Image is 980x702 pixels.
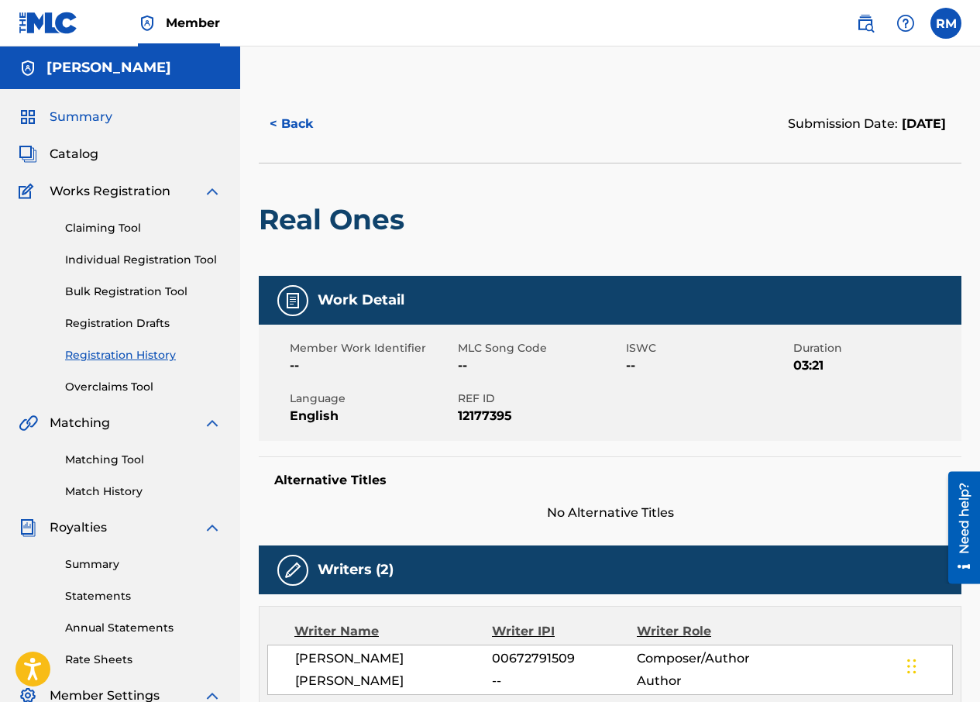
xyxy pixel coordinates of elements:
[46,59,171,77] h5: Rayshawn Mullins
[492,622,637,641] div: Writer IPI
[50,145,98,163] span: Catalog
[19,518,37,537] img: Royalties
[50,518,107,537] span: Royalties
[626,356,790,375] span: --
[793,340,958,356] span: Duration
[19,12,78,34] img: MLC Logo
[65,652,222,668] a: Rate Sheets
[294,622,492,641] div: Writer Name
[492,672,637,690] span: --
[458,340,622,356] span: MLC Song Code
[890,8,921,39] div: Help
[138,14,156,33] img: Top Rightsholder
[19,145,37,163] img: Catalog
[50,108,112,126] span: Summary
[295,672,492,690] span: [PERSON_NAME]
[318,291,404,309] h5: Work Detail
[65,556,222,573] a: Summary
[65,315,222,332] a: Registration Drafts
[458,391,622,407] span: REF ID
[65,347,222,363] a: Registration History
[458,356,622,375] span: --
[907,643,916,690] div: Drag
[284,291,302,310] img: Work Detail
[50,414,110,432] span: Matching
[19,145,98,163] a: CatalogCatalog
[166,14,220,32] span: Member
[290,407,454,425] span: English
[259,504,961,522] span: No Alternative Titles
[937,471,980,583] iframe: Resource Center
[903,628,980,702] iframe: Chat Widget
[793,356,958,375] span: 03:21
[295,649,492,668] span: [PERSON_NAME]
[930,8,961,39] div: User Menu
[19,108,37,126] img: Summary
[19,59,37,77] img: Accounts
[65,284,222,300] a: Bulk Registration Tool
[19,108,112,126] a: SummarySummary
[637,622,769,641] div: Writer Role
[637,649,769,668] span: Composer/Author
[65,252,222,268] a: Individual Registration Tool
[19,182,39,201] img: Works Registration
[203,414,222,432] img: expand
[284,561,302,580] img: Writers
[65,379,222,395] a: Overclaims Tool
[850,8,881,39] a: Public Search
[259,105,352,143] button: < Back
[65,220,222,236] a: Claiming Tool
[856,14,875,33] img: search
[65,452,222,468] a: Matching Tool
[318,561,394,579] h5: Writers (2)
[274,473,946,488] h5: Alternative Titles
[896,14,915,33] img: help
[898,116,946,131] span: [DATE]
[492,649,637,668] span: 00672791509
[788,115,946,133] div: Submission Date:
[203,518,222,537] img: expand
[626,340,790,356] span: ISWC
[259,202,412,237] h2: Real Ones
[65,588,222,604] a: Statements
[65,620,222,636] a: Annual Statements
[290,340,454,356] span: Member Work Identifier
[458,407,622,425] span: 12177395
[637,672,769,690] span: Author
[17,11,38,82] div: Need help?
[19,414,38,432] img: Matching
[65,483,222,500] a: Match History
[290,391,454,407] span: Language
[203,182,222,201] img: expand
[290,356,454,375] span: --
[50,182,170,201] span: Works Registration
